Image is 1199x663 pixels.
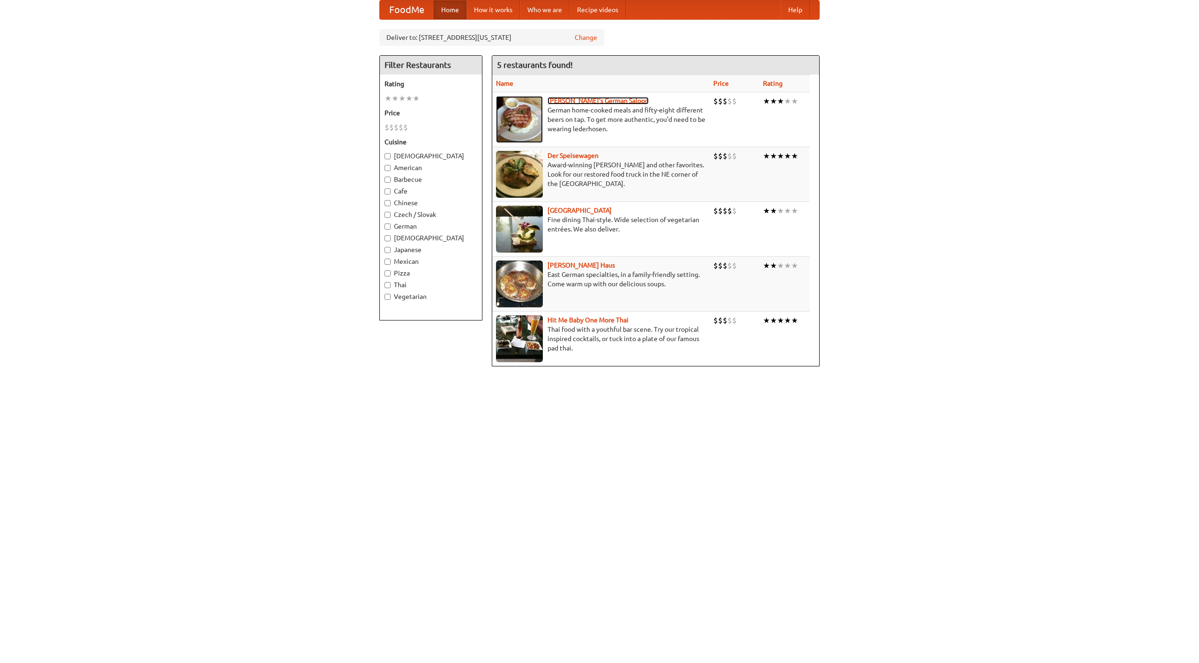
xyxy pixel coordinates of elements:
li: $ [723,96,727,106]
p: East German specialties, in a family-friendly setting. Come warm up with our delicious soups. [496,270,706,289]
li: $ [713,151,718,161]
li: ★ [399,93,406,104]
li: ★ [784,206,791,216]
li: $ [732,315,737,326]
li: ★ [406,93,413,104]
a: Name [496,80,513,87]
label: American [385,163,477,172]
a: Rating [763,80,783,87]
li: ★ [770,315,777,326]
li: ★ [777,96,784,106]
img: speisewagen.jpg [496,151,543,198]
li: ★ [413,93,420,104]
li: ★ [385,93,392,104]
input: German [385,223,391,230]
label: German [385,222,477,231]
li: ★ [791,315,798,326]
li: $ [732,151,737,161]
li: $ [713,261,718,271]
li: ★ [777,315,784,326]
li: $ [732,96,737,106]
li: $ [399,122,403,133]
ng-pluralize: 5 restaurants found! [497,60,573,69]
li: $ [723,151,727,161]
label: Thai [385,280,477,290]
p: Fine dining Thai-style. Wide selection of vegetarian entrées. We also deliver. [496,215,706,234]
li: ★ [392,93,399,104]
li: ★ [791,261,798,271]
div: Deliver to: [STREET_ADDRESS][US_STATE] [379,29,604,46]
li: $ [718,96,723,106]
li: $ [718,151,723,161]
h4: Filter Restaurants [380,56,482,74]
img: babythai.jpg [496,315,543,362]
li: ★ [770,206,777,216]
a: Recipe videos [570,0,626,19]
li: ★ [784,151,791,161]
input: Barbecue [385,177,391,183]
li: ★ [763,151,770,161]
li: $ [718,261,723,271]
img: satay.jpg [496,206,543,253]
label: [DEMOGRAPHIC_DATA] [385,233,477,243]
a: Hit Me Baby One More Thai [548,316,629,324]
li: ★ [770,151,777,161]
li: ★ [784,315,791,326]
input: Japanese [385,247,391,253]
label: Czech / Slovak [385,210,477,219]
li: ★ [777,206,784,216]
li: ★ [784,261,791,271]
a: [PERSON_NAME]'s German Saloon [548,97,649,104]
input: Thai [385,282,391,288]
li: ★ [763,261,770,271]
a: Who we are [520,0,570,19]
h5: Cuisine [385,137,477,147]
a: Help [781,0,810,19]
li: $ [718,315,723,326]
li: $ [713,206,718,216]
li: ★ [770,96,777,106]
label: [DEMOGRAPHIC_DATA] [385,151,477,161]
img: esthers.jpg [496,96,543,143]
a: How it works [466,0,520,19]
li: ★ [791,96,798,106]
label: Vegetarian [385,292,477,301]
li: ★ [777,151,784,161]
label: Cafe [385,186,477,196]
a: FoodMe [380,0,434,19]
input: American [385,165,391,171]
li: $ [727,315,732,326]
input: Pizza [385,270,391,276]
li: $ [732,261,737,271]
p: Thai food with a youthful bar scene. Try our tropical inspired cocktails, or tuck into a plate of... [496,325,706,353]
li: ★ [763,206,770,216]
li: $ [718,206,723,216]
label: Mexican [385,257,477,266]
li: $ [403,122,408,133]
b: [PERSON_NAME] Haus [548,261,615,269]
li: $ [727,96,732,106]
p: Award-winning [PERSON_NAME] and other favorites. Look for our restored food truck in the NE corne... [496,160,706,188]
input: Mexican [385,259,391,265]
input: Czech / Slovak [385,212,391,218]
li: ★ [784,96,791,106]
li: $ [723,206,727,216]
a: [GEOGRAPHIC_DATA] [548,207,612,214]
li: $ [713,315,718,326]
h5: Price [385,108,477,118]
b: Der Speisewagen [548,152,599,159]
li: ★ [777,261,784,271]
input: Cafe [385,188,391,194]
li: ★ [791,151,798,161]
img: kohlhaus.jpg [496,261,543,307]
li: $ [727,206,732,216]
li: $ [723,261,727,271]
li: ★ [763,96,770,106]
a: Home [434,0,466,19]
input: Vegetarian [385,294,391,300]
p: German home-cooked meals and fifty-eight different beers on tap. To get more authentic, you'd nee... [496,105,706,134]
h5: Rating [385,79,477,89]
